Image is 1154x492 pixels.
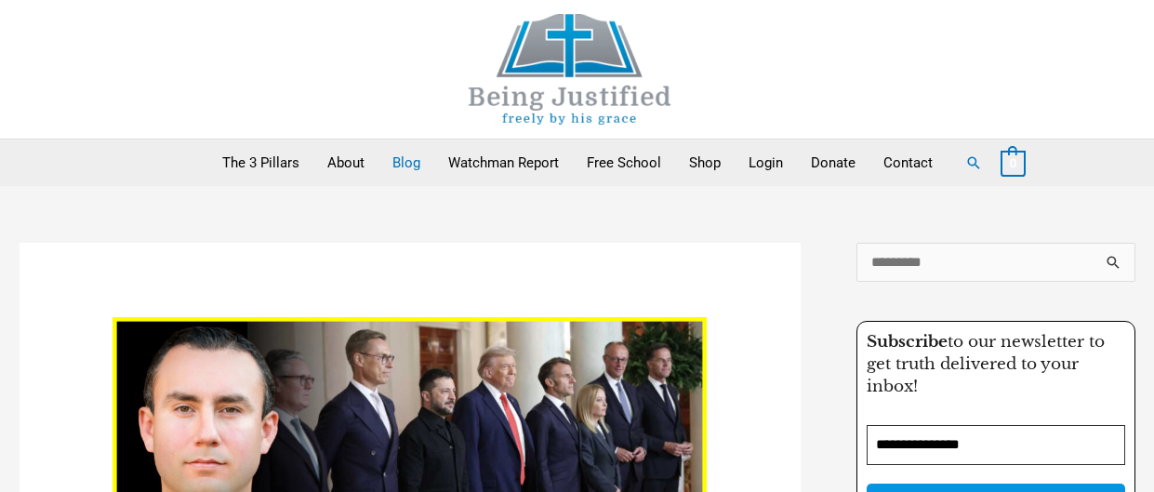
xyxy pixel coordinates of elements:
[867,425,1125,465] input: Email Address *
[434,140,573,186] a: Watchman Report
[675,140,735,186] a: Shop
[1001,154,1026,171] a: View Shopping Cart, empty
[113,475,708,492] a: Read: Peace, peace with Trump when there is NO PEACE
[735,140,797,186] a: Login
[869,140,947,186] a: Contact
[208,140,313,186] a: The 3 Pillars
[867,332,948,352] strong: Subscribe
[965,154,982,171] a: Search button
[208,140,947,186] nav: Primary Site Navigation
[378,140,434,186] a: Blog
[573,140,675,186] a: Free School
[1010,156,1016,170] span: 0
[431,14,710,125] img: Being Justified
[867,332,1105,396] span: to our newsletter to get truth delivered to your inbox!
[797,140,869,186] a: Donate
[313,140,378,186] a: About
